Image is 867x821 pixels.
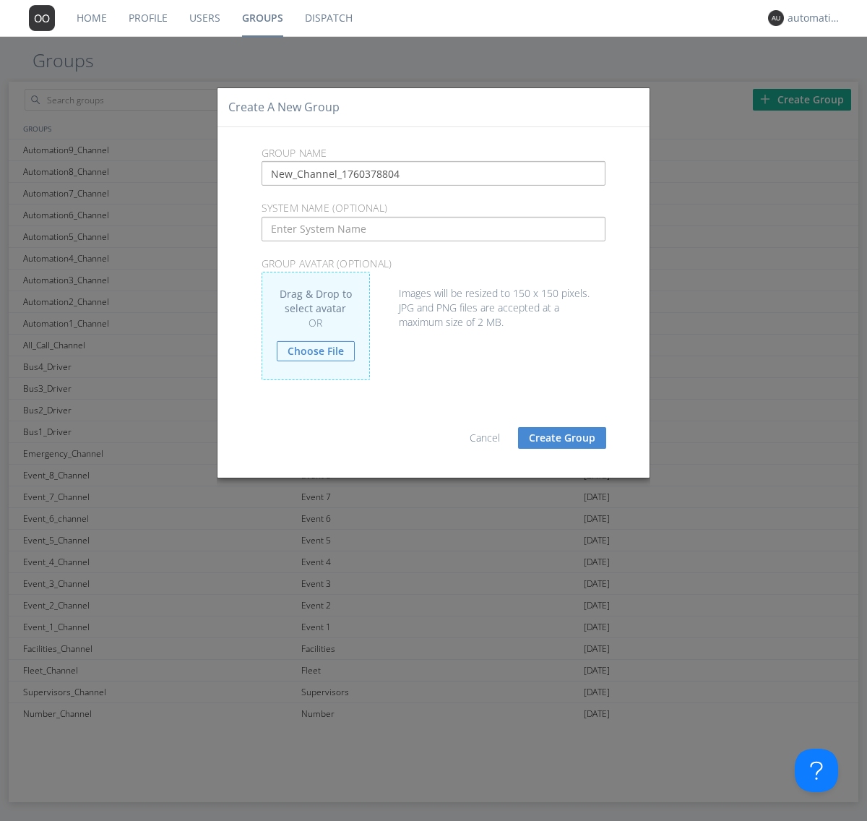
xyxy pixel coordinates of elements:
[262,272,606,330] div: Images will be resized to 150 x 150 pixels. JPG and PNG files are accepted at a maximum size of 2...
[518,427,606,449] button: Create Group
[470,431,500,444] a: Cancel
[788,11,842,25] div: automation+dispatcher0014
[251,256,617,272] p: Group Avatar (optional)
[262,217,606,241] input: Enter System Name
[262,161,606,186] input: Enter Group Name
[262,272,370,380] div: Drag & Drop to select avatar
[251,145,617,161] p: Group Name
[768,10,784,26] img: 373638.png
[251,200,617,216] p: System Name (optional)
[277,341,355,361] a: Choose File
[228,99,340,116] h4: Create a New Group
[29,5,55,31] img: 373638.png
[277,316,355,330] div: OR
